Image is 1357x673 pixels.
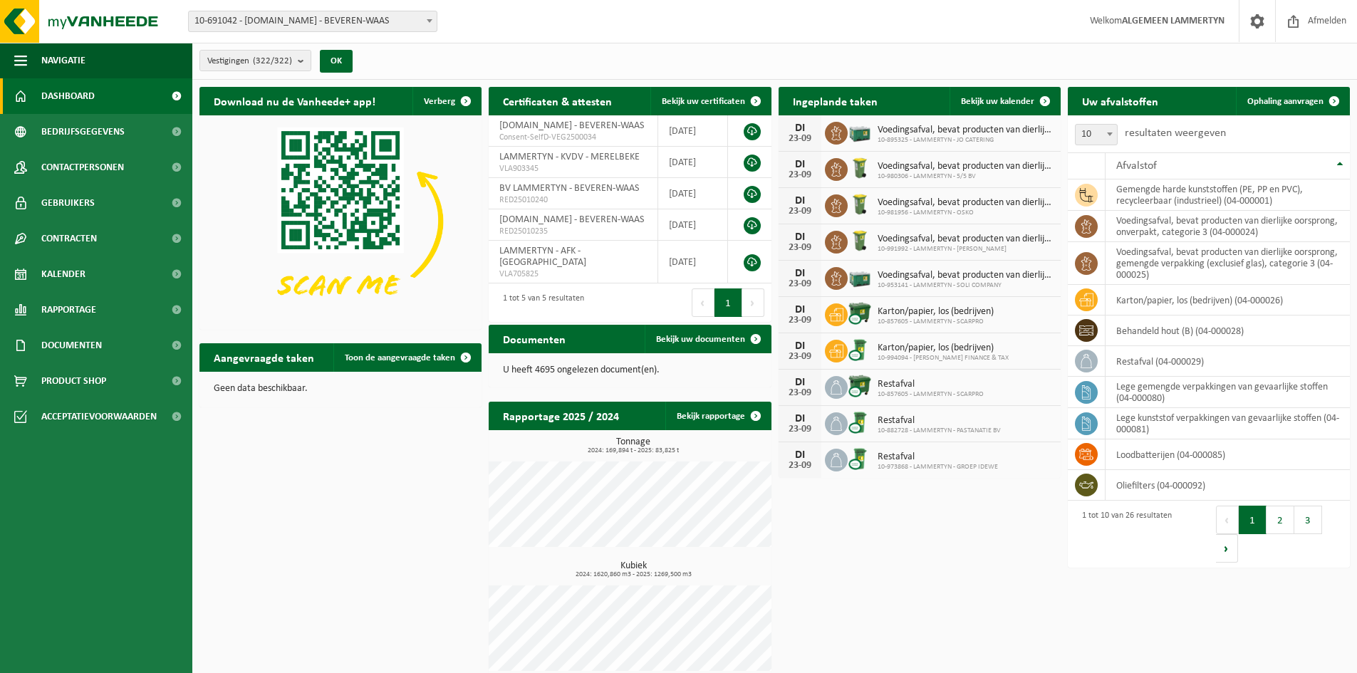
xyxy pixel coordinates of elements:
p: U heeft 4695 ongelezen document(en). [503,365,757,375]
div: 23-09 [786,243,814,253]
td: [DATE] [658,115,728,147]
iframe: chat widget [7,642,238,673]
span: Restafval [878,379,984,390]
span: Restafval [878,415,1001,427]
span: VLA705825 [499,268,647,280]
td: [DATE] [658,209,728,241]
span: Toon de aangevraagde taken [345,353,455,362]
div: 23-09 [786,170,814,180]
td: behandeld hout (B) (04-000028) [1106,315,1350,346]
button: 2 [1267,506,1294,534]
img: Download de VHEPlus App [199,115,482,327]
div: 1 tot 10 van 26 resultaten [1075,504,1172,564]
img: PB-LB-0680-HPE-GN-01 [848,265,872,289]
h3: Kubiek [496,561,771,578]
span: Consent-SelfD-VEG2500034 [499,132,647,143]
img: PB-LB-0680-HPE-GN-01 [848,120,872,144]
div: 23-09 [786,134,814,144]
span: Verberg [424,97,455,106]
span: Rapportage [41,292,96,328]
a: Toon de aangevraagde taken [333,343,480,372]
span: Product Shop [41,363,106,399]
span: Contracten [41,221,97,256]
td: voedingsafval, bevat producten van dierlijke oorsprong, gemengde verpakking (exclusief glas), cat... [1106,242,1350,285]
div: 1 tot 5 van 5 resultaten [496,287,584,318]
td: loodbatterijen (04-000085) [1106,439,1350,470]
button: Previous [692,288,714,317]
span: 10-691042 - LAMMERTYN.NET - BEVEREN-WAAS [188,11,437,32]
span: [DOMAIN_NAME] - BEVEREN-WAAS [499,120,644,131]
strong: ALGEMEEN LAMMERTYN [1122,16,1225,26]
a: Bekijk uw documenten [645,325,770,353]
div: DI [786,377,814,388]
div: DI [786,122,814,134]
img: WB-0140-HPE-GN-50 [848,192,872,216]
button: Next [1216,534,1238,563]
td: gemengde harde kunststoffen (PE, PP en PVC), recycleerbaar (industrieel) (04-000001) [1106,179,1350,211]
div: DI [786,268,814,279]
a: Bekijk uw kalender [950,87,1059,115]
div: DI [786,413,814,424]
td: [DATE] [658,241,728,283]
td: restafval (04-000029) [1106,346,1350,377]
h2: Ingeplande taken [779,87,892,115]
td: karton/papier, los (bedrijven) (04-000026) [1106,285,1350,315]
button: OK [320,50,353,73]
span: Restafval [878,452,998,463]
count: (322/322) [253,56,292,66]
div: 23-09 [786,461,814,471]
div: 23-09 [786,207,814,216]
td: oliefilters (04-000092) [1106,470,1350,501]
img: WB-0240-CU [848,447,872,471]
span: 10-973868 - LAMMERTYN - GROEP IDEWE [878,463,998,471]
span: Contactpersonen [41,150,124,185]
span: 10-980306 - LAMMERTYN - 5/5 BV [878,172,1054,181]
div: DI [786,304,814,315]
span: 10 [1076,125,1117,145]
span: 10-981956 - LAMMERTYN - OSKO [878,209,1054,217]
span: 10-991992 - LAMMERTYN - [PERSON_NAME] [878,245,1054,254]
p: Geen data beschikbaar. [214,384,467,394]
span: 10-857605 - LAMMERTYN - SCARPRO [878,390,984,399]
span: Gebruikers [41,185,95,221]
img: WB-0140-HPE-GN-50 [848,229,872,253]
img: WB-0240-CU [848,410,872,434]
td: lege kunststof verpakkingen van gevaarlijke stoffen (04-000081) [1106,408,1350,439]
a: Bekijk rapportage [665,402,770,430]
td: [DATE] [658,147,728,178]
span: Karton/papier, los (bedrijven) [878,343,1009,354]
span: Voedingsafval, bevat producten van dierlijke oorsprong, onverpakt, categorie 3 [878,125,1054,136]
td: voedingsafval, bevat producten van dierlijke oorsprong, onverpakt, categorie 3 (04-000024) [1106,211,1350,242]
h2: Documenten [489,325,580,353]
span: RED25010240 [499,194,647,206]
td: [DATE] [658,178,728,209]
span: VLA903345 [499,163,647,174]
span: 10-882728 - LAMMERTYN - PASTANATIE BV [878,427,1001,435]
h2: Uw afvalstoffen [1068,87,1173,115]
span: [DOMAIN_NAME] - BEVEREN-WAAS [499,214,644,225]
span: Bekijk uw documenten [656,335,745,344]
span: 10-994094 - [PERSON_NAME] FINANCE & TAX [878,354,1009,362]
span: Documenten [41,328,102,363]
span: LAMMERTYN - AFK - [GEOGRAPHIC_DATA] [499,246,586,268]
div: 23-09 [786,315,814,325]
span: 10-857605 - LAMMERTYN - SCARPRO [878,318,994,326]
h2: Download nu de Vanheede+ app! [199,87,390,115]
h2: Rapportage 2025 / 2024 [489,402,633,429]
span: 10 [1075,124,1118,145]
button: 3 [1294,506,1322,534]
span: RED25010235 [499,226,647,237]
a: Ophaling aanvragen [1236,87,1348,115]
img: WB-0240-CU [848,338,872,362]
span: Bekijk uw certificaten [662,97,745,106]
span: Voedingsafval, bevat producten van dierlijke oorsprong, onverpakt, categorie 3 [878,161,1054,172]
span: Acceptatievoorwaarden [41,399,157,434]
td: lege gemengde verpakkingen van gevaarlijke stoffen (04-000080) [1106,377,1350,408]
a: Bekijk uw certificaten [650,87,770,115]
button: 1 [1239,506,1267,534]
span: 2024: 169,894 t - 2025: 83,825 t [496,447,771,454]
div: DI [786,159,814,170]
h3: Tonnage [496,437,771,454]
span: BV LAMMERTYN - BEVEREN-WAAS [499,183,639,194]
span: Navigatie [41,43,85,78]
